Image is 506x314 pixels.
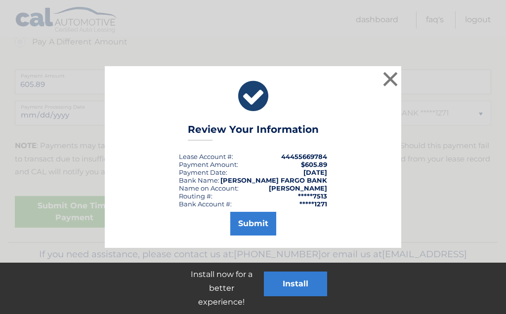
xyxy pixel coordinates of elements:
span: Payment Date [179,168,226,176]
div: Payment Amount: [179,160,238,168]
h3: Review Your Information [188,123,319,141]
button: Install [264,272,327,296]
span: [DATE] [303,168,327,176]
div: : [179,168,227,176]
button: × [380,69,400,89]
p: Install now for a better experience! [179,268,264,309]
div: Bank Account #: [179,200,232,208]
div: Lease Account #: [179,153,233,160]
div: Routing #: [179,192,212,200]
div: Bank Name: [179,176,219,184]
strong: [PERSON_NAME] FARGO BANK [220,176,327,184]
div: Name on Account: [179,184,239,192]
span: $605.89 [301,160,327,168]
strong: 44455669784 [281,153,327,160]
button: Submit [230,212,276,235]
strong: [PERSON_NAME] [269,184,327,192]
